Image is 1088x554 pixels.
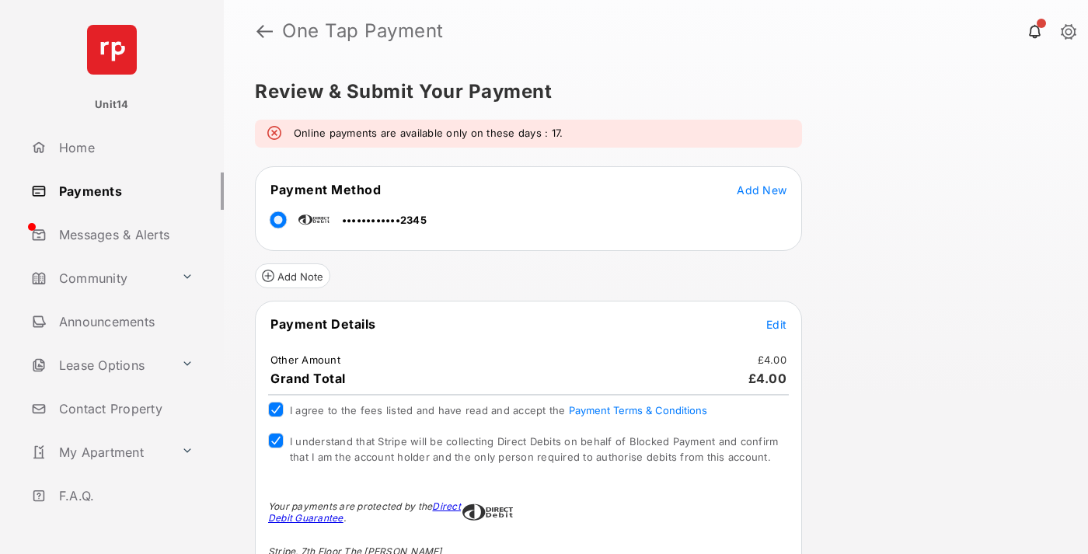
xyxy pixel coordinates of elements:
[255,82,1044,101] h5: Review & Submit Your Payment
[342,214,427,226] span: ••••••••••••2345
[25,477,224,514] a: F.A.Q.
[268,500,461,524] a: Direct Debit Guarantee
[25,129,224,166] a: Home
[569,404,707,416] button: I agree to the fees listed and have read and accept the
[294,126,563,141] em: Online payments are available only on these days : 17.
[25,347,175,384] a: Lease Options
[87,25,137,75] img: svg+xml;base64,PHN2ZyB4bWxucz0iaHR0cDovL3d3dy53My5vcmcvMjAwMC9zdmciIHdpZHRoPSI2NCIgaGVpZ2h0PSI2NC...
[95,97,129,113] p: Unit14
[748,371,787,386] span: £4.00
[270,371,346,386] span: Grand Total
[737,183,786,197] span: Add New
[766,318,786,331] span: Edit
[270,316,376,332] span: Payment Details
[25,216,224,253] a: Messages & Alerts
[255,263,330,288] button: Add Note
[282,22,444,40] strong: One Tap Payment
[766,316,786,332] button: Edit
[25,172,224,210] a: Payments
[757,353,787,367] td: £4.00
[270,353,341,367] td: Other Amount
[25,434,175,471] a: My Apartment
[290,435,778,463] span: I understand that Stripe will be collecting Direct Debits on behalf of Blocked Payment and confir...
[25,260,175,297] a: Community
[737,182,786,197] button: Add New
[270,182,381,197] span: Payment Method
[268,500,462,524] div: Your payments are protected by the .
[25,390,224,427] a: Contact Property
[290,404,707,416] span: I agree to the fees listed and have read and accept the
[25,303,224,340] a: Announcements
